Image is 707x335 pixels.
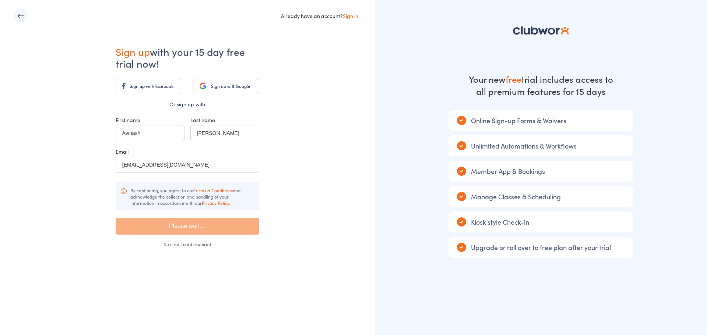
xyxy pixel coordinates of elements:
strong: free [506,73,521,85]
div: Unlimited Automations & Workflows [448,135,633,156]
a: Sign in [343,12,358,19]
div: By continuing, you agree to our and acknowledge the collection and handling of your information i... [116,182,259,210]
div: Email [116,148,259,155]
div: Last name [190,116,259,124]
div: Online Sign-up Forms & Waivers [448,110,633,131]
input: Please wait ... [116,218,259,235]
input: First name [116,125,184,141]
a: Privacy Policy. [202,200,230,206]
div: Manage Classes & Scheduling [448,186,633,207]
span: Sign up with [211,83,236,89]
div: No credit card required [116,242,259,246]
div: First name [116,116,184,124]
div: Your new trial includes access to all premium features for 15 days [467,73,615,97]
img: logo-81c5d2ba81851df8b7b8b3f485ec5aa862684ab1dc4821eed5b71d8415c3dc76.svg [513,26,569,35]
span: Sign up [116,44,150,58]
div: Already have an account? [281,12,358,19]
input: Last name [190,125,259,141]
a: Sign up withGoogle [193,78,259,94]
a: Sign up withFacebook [116,78,182,94]
span: Sign up with [130,83,154,89]
a: Terms & Conditions [194,187,233,193]
div: Member App & Bookings [448,161,633,182]
div: Or sign up with [116,100,259,108]
h1: with your 15 day free trial now! [116,46,259,69]
input: Your business email [116,157,259,173]
div: Kiosk style Check-in [448,211,633,232]
div: Upgrade or roll over to free plan after your trial [448,237,633,258]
